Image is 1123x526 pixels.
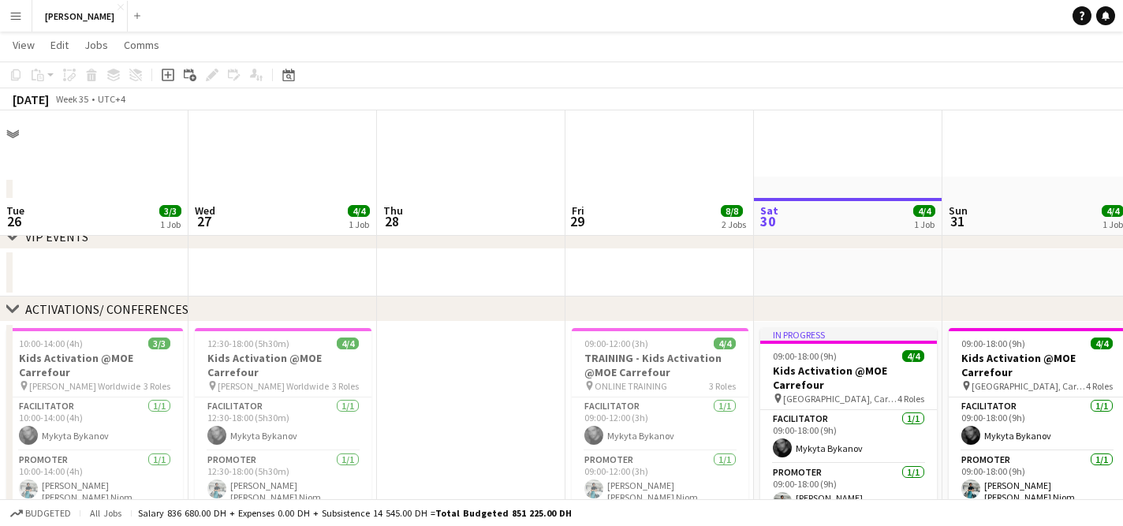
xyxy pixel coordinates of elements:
span: View [13,38,35,52]
app-card-role: Promoter1/109:00-18:00 (9h)[PERSON_NAME] [PERSON_NAME] Njom [760,464,937,522]
div: VIP EVENTS [25,229,88,244]
span: 4/4 [337,338,359,349]
span: Wed [195,203,215,218]
div: 1 Job [914,218,935,230]
span: 09:00-18:00 (9h) [773,350,837,362]
a: View [6,35,41,55]
div: 1 Job [160,218,181,230]
span: 4/4 [714,338,736,349]
button: Budgeted [8,505,73,522]
span: 09:00-12:00 (3h) [584,338,648,349]
div: [DATE] [13,91,49,107]
h3: Kids Activation @MOE Carrefour [195,351,371,379]
span: 10:00-14:00 (4h) [19,338,83,349]
span: 3 Roles [709,380,736,392]
a: Comms [118,35,166,55]
h3: TRAINING - Kids Activation @MOE Carrefour [572,351,748,379]
span: 29 [569,212,584,230]
span: 4/4 [348,205,370,217]
div: ACTIVATIONS/ CONFERENCES [25,301,188,317]
span: 3 Roles [144,380,170,392]
span: 31 [946,212,968,230]
app-card-role: Promoter1/109:00-12:00 (3h)[PERSON_NAME] [PERSON_NAME] Njom [572,451,748,509]
span: [GEOGRAPHIC_DATA], Carrefour [972,380,1086,392]
app-card-role: Facilitator1/109:00-18:00 (9h)Mykyta Bykanov [760,410,937,464]
div: 2 Jobs [722,218,746,230]
h3: Kids Activation @MOE Carrefour [6,351,183,379]
div: UTC+4 [98,93,125,105]
div: In progress [760,328,937,341]
div: 1 Job [349,218,369,230]
div: Salary 836 680.00 DH + Expenses 0.00 DH + Subsistence 14 545.00 DH = [138,507,572,519]
span: 4/4 [1091,338,1113,349]
app-card-role: Facilitator1/109:00-12:00 (3h)Mykyta Bykanov [572,397,748,451]
span: [PERSON_NAME] Worldwide [218,380,329,392]
span: 3/3 [148,338,170,349]
span: Jobs [84,38,108,52]
span: 4 Roles [1086,380,1113,392]
span: All jobs [87,507,125,519]
span: 4 Roles [897,393,924,405]
app-card-role: Promoter1/110:00-14:00 (4h)[PERSON_NAME] [PERSON_NAME] Njom [6,451,183,509]
span: [PERSON_NAME] Worldwide [29,380,140,392]
span: Comms [124,38,159,52]
span: Budgeted [25,508,71,519]
span: 3/3 [159,205,181,217]
a: Edit [44,35,75,55]
button: [PERSON_NAME] [32,1,128,32]
span: Fri [572,203,584,218]
span: Sun [949,203,968,218]
span: 09:00-18:00 (9h) [961,338,1025,349]
app-card-role: Facilitator1/112:30-18:00 (5h30m)Mykyta Bykanov [195,397,371,451]
span: Total Budgeted 851 225.00 DH [435,507,572,519]
span: Edit [50,38,69,52]
span: 28 [381,212,403,230]
span: Thu [383,203,403,218]
h3: Kids Activation @MOE Carrefour [760,364,937,392]
a: Jobs [78,35,114,55]
app-card-role: Promoter1/112:30-18:00 (5h30m)[PERSON_NAME] [PERSON_NAME] Njom [195,451,371,509]
span: 30 [758,212,778,230]
span: Sat [760,203,778,218]
span: 3 Roles [332,380,359,392]
span: 27 [192,212,215,230]
span: 12:30-18:00 (5h30m) [207,338,289,349]
div: 1 Job [1102,218,1123,230]
span: [GEOGRAPHIC_DATA], Carrefour [783,393,897,405]
app-card-role: Facilitator1/110:00-14:00 (4h)Mykyta Bykanov [6,397,183,451]
span: 4/4 [913,205,935,217]
span: Week 35 [52,93,91,105]
span: 26 [4,212,24,230]
span: 4/4 [902,350,924,362]
span: 8/8 [721,205,743,217]
span: Tue [6,203,24,218]
span: ONLINE TRAINING [595,380,667,392]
